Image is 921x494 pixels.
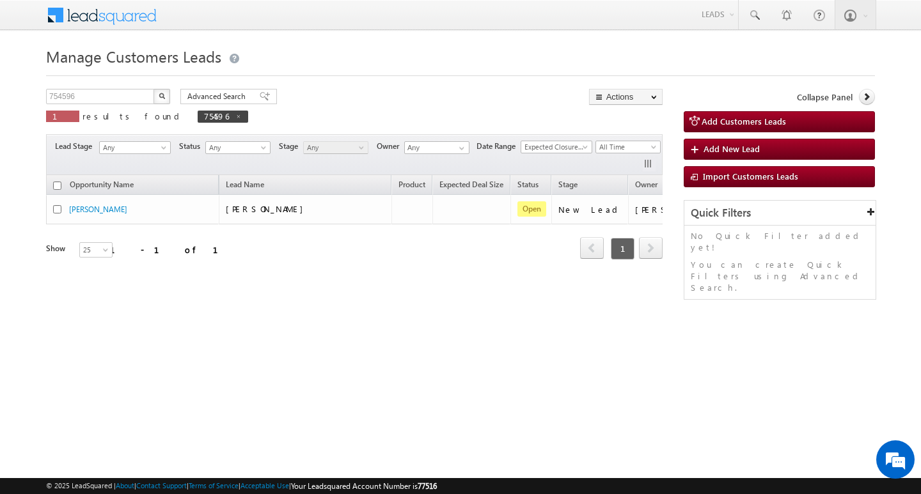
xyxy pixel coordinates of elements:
[187,91,249,102] span: Advanced Search
[521,141,588,153] span: Expected Closure Date
[291,481,437,491] span: Your Leadsquared Account Number is
[83,111,184,121] span: results found
[52,111,73,121] span: 1
[55,141,97,152] span: Lead Stage
[452,142,468,155] a: Show All Items
[206,142,267,153] span: Any
[69,205,127,214] a: [PERSON_NAME]
[635,180,657,189] span: Owner
[46,243,69,254] div: Show
[691,230,869,253] p: No Quick Filter added yet!
[580,237,604,259] span: prev
[63,178,140,194] a: Opportunity Name
[511,178,545,194] a: Status
[303,141,368,154] a: Any
[418,481,437,491] span: 77516
[79,242,113,258] a: 25
[595,141,661,153] a: All Time
[99,141,171,154] a: Any
[53,181,61,190] input: Check all records
[205,141,271,154] a: Any
[279,141,303,152] span: Stage
[179,141,205,152] span: Status
[136,481,187,490] a: Contact Support
[703,171,798,181] span: Import Customers Leads
[639,237,663,259] span: next
[398,180,425,189] span: Product
[517,201,546,217] span: Open
[797,91,853,103] span: Collapse Panel
[189,481,239,490] a: Terms of Service
[46,46,221,66] span: Manage Customers Leads
[580,238,604,259] a: prev
[377,141,404,152] span: Owner
[635,204,719,215] div: [PERSON_NAME]
[404,141,469,154] input: Type to Search
[80,244,114,256] span: 25
[476,141,521,152] span: Date Range
[439,180,503,189] span: Expected Deal Size
[100,142,166,153] span: Any
[558,180,578,189] span: Stage
[611,238,634,259] span: 1
[110,242,233,257] div: 1 - 1 of 1
[521,141,592,153] a: Expected Closure Date
[219,178,271,194] span: Lead Name
[116,481,134,490] a: About
[226,203,310,214] span: [PERSON_NAME]
[46,480,437,492] span: © 2025 LeadSquared | | | | |
[684,201,876,226] div: Quick Filters
[159,93,165,99] img: Search
[589,89,663,105] button: Actions
[596,141,657,153] span: All Time
[691,259,869,293] p: You can create Quick Filters using Advanced Search.
[433,178,510,194] a: Expected Deal Size
[639,238,663,259] a: next
[702,116,786,127] span: Add Customers Leads
[558,204,622,215] div: New Lead
[240,481,289,490] a: Acceptable Use
[704,143,760,154] span: Add New Lead
[304,142,365,153] span: Any
[552,178,584,194] a: Stage
[70,180,134,189] span: Opportunity Name
[204,111,229,121] span: 754596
